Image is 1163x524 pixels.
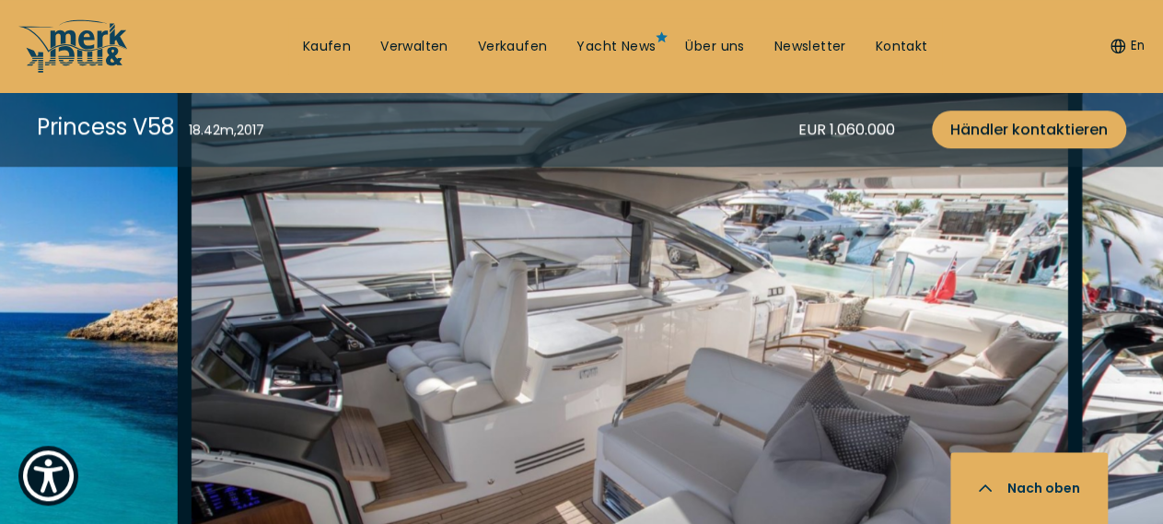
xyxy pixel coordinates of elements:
[950,118,1108,141] span: Händler kontaktieren
[774,38,846,56] a: Newsletter
[37,111,175,143] div: Princess V58
[950,452,1108,524] button: Nach oben
[876,38,928,56] a: Kontakt
[798,118,895,141] div: EUR 1.060.000
[303,38,351,56] a: Kaufen
[932,111,1126,148] a: Händler kontaktieren
[576,38,656,56] a: Yacht News
[189,121,264,140] div: 18.42 m , 2017
[18,446,78,506] button: Show Accessibility Preferences
[685,38,744,56] a: Über uns
[380,38,448,56] a: Verwalten
[1111,37,1145,55] button: En
[478,38,548,56] a: Verkaufen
